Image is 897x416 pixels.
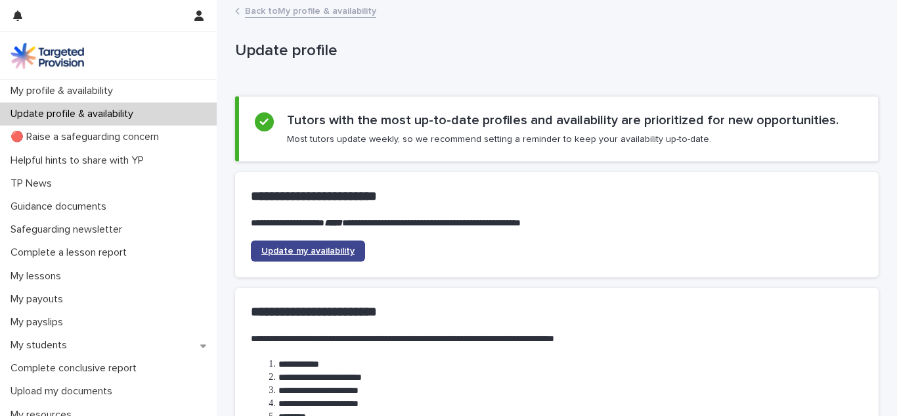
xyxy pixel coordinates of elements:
[5,200,117,213] p: Guidance documents
[5,270,72,283] p: My lessons
[5,108,144,120] p: Update profile & availability
[235,41,873,60] p: Update profile
[5,131,169,143] p: 🔴 Raise a safeguarding concern
[5,177,62,190] p: TP News
[5,154,154,167] p: Helpful hints to share with YP
[287,112,839,128] h2: Tutors with the most up-to-date profiles and availability are prioritized for new opportunities.
[5,385,123,398] p: Upload my documents
[11,43,84,69] img: M5nRWzHhSzIhMunXDL62
[5,362,147,375] p: Complete conclusive report
[5,293,74,306] p: My payouts
[251,241,365,262] a: Update my availability
[5,316,74,329] p: My payslips
[5,339,77,352] p: My students
[287,133,711,145] p: Most tutors update weekly, so we recommend setting a reminder to keep your availability up-to-date.
[5,85,123,97] p: My profile & availability
[5,246,137,259] p: Complete a lesson report
[5,223,133,236] p: Safeguarding newsletter
[245,3,376,18] a: Back toMy profile & availability
[261,246,355,256] span: Update my availability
